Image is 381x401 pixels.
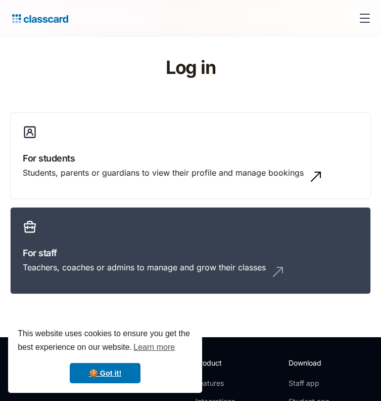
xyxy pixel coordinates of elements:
a: Logo [8,11,68,25]
h2: Product [196,357,250,368]
a: Staff app [289,378,330,388]
div: Teachers, coaches or admins to manage and grow their classes [23,262,266,273]
div: menu [353,6,373,30]
div: cookieconsent [8,318,202,393]
a: learn more about cookies [132,340,176,355]
a: Features [196,378,250,388]
h1: Log in [10,57,371,78]
a: For studentsStudents, parents or guardians to view their profile and manage bookings [10,112,371,199]
h3: For staff [23,246,358,260]
span: This website uses cookies to ensure you get the best experience on our website. [18,328,193,355]
h3: For students [23,151,358,165]
h2: Download [289,357,330,368]
a: For staffTeachers, coaches or admins to manage and grow their classes [10,207,371,294]
a: dismiss cookie message [70,363,140,383]
div: Students, parents or guardians to view their profile and manage bookings [23,167,304,178]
